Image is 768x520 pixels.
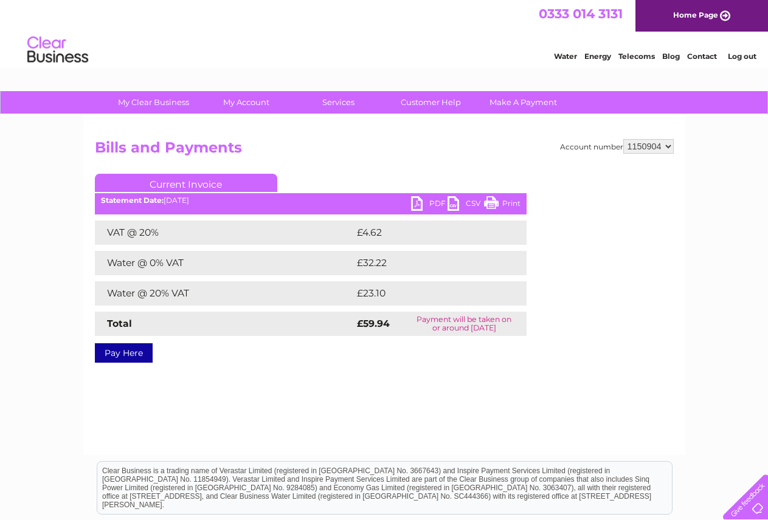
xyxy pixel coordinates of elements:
[196,91,296,114] a: My Account
[687,52,717,61] a: Contact
[288,91,389,114] a: Services
[402,312,527,336] td: Payment will be taken on or around [DATE]
[357,318,390,329] strong: £59.94
[97,7,672,59] div: Clear Business is a trading name of Verastar Limited (registered in [GEOGRAPHIC_DATA] No. 3667643...
[95,343,153,363] a: Pay Here
[381,91,481,114] a: Customer Help
[411,196,448,214] a: PDF
[95,174,277,192] a: Current Invoice
[95,221,354,245] td: VAT @ 20%
[95,139,674,162] h2: Bills and Payments
[560,139,674,154] div: Account number
[354,251,502,275] td: £32.22
[354,281,501,306] td: £23.10
[584,52,611,61] a: Energy
[354,221,498,245] td: £4.62
[539,6,623,21] a: 0333 014 3131
[554,52,577,61] a: Water
[27,32,89,69] img: logo.png
[728,52,756,61] a: Log out
[618,52,655,61] a: Telecoms
[101,196,164,205] b: Statement Date:
[473,91,573,114] a: Make A Payment
[107,318,132,329] strong: Total
[95,281,354,306] td: Water @ 20% VAT
[95,196,527,205] div: [DATE]
[448,196,484,214] a: CSV
[662,52,680,61] a: Blog
[484,196,521,214] a: Print
[95,251,354,275] td: Water @ 0% VAT
[103,91,204,114] a: My Clear Business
